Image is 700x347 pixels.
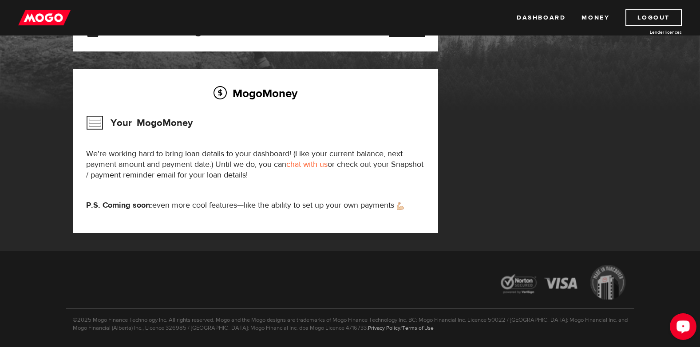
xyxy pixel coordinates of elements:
img: legal-icons-92a2ffecb4d32d839781d1b4e4802d7b.png [492,258,634,308]
p: ©2025 Mogo Finance Technology Inc. All rights reserved. Mogo and the Mogo designs are trademarks ... [66,308,634,332]
p: even more cool features—like the ability to set up your own payments [86,200,425,211]
h3: Your MogoMoney [86,111,193,134]
a: Money [581,9,609,26]
a: Lender licences [615,29,682,35]
p: We're working hard to bring loan details to your dashboard! (Like your current balance, next paym... [86,149,425,181]
a: Privacy Policy [368,324,400,331]
h2: MogoMoney [86,84,425,103]
a: Terms of Use [402,324,434,331]
iframe: LiveChat chat widget [663,310,700,347]
img: mogo_logo-11ee424be714fa7cbb0f0f49df9e16ec.png [18,9,71,26]
img: strong arm emoji [397,202,404,210]
a: Dashboard [517,9,566,26]
a: chat with us [286,159,328,170]
strong: P.S. Coming soon: [86,200,152,210]
a: Logout [625,9,682,26]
